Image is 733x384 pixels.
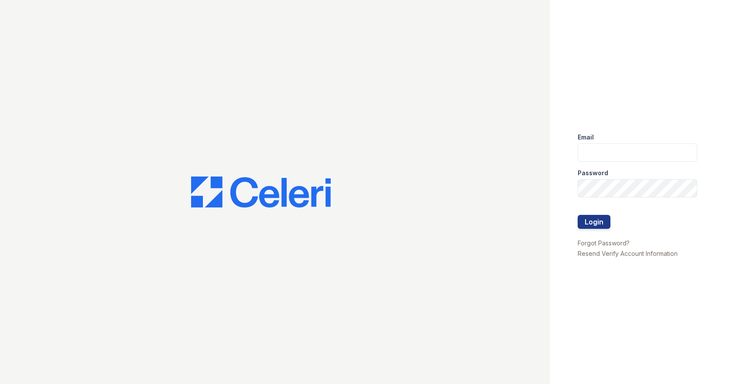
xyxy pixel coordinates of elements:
a: Forgot Password? [578,239,630,247]
label: Password [578,169,608,177]
a: Resend Verify Account Information [578,250,678,257]
label: Email [578,133,594,142]
img: CE_Logo_Blue-a8612792a0a2168367f1c8372b55b34899dd931a85d93a1a3d3e32e68fde9ad4.png [191,177,331,208]
button: Login [578,215,610,229]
